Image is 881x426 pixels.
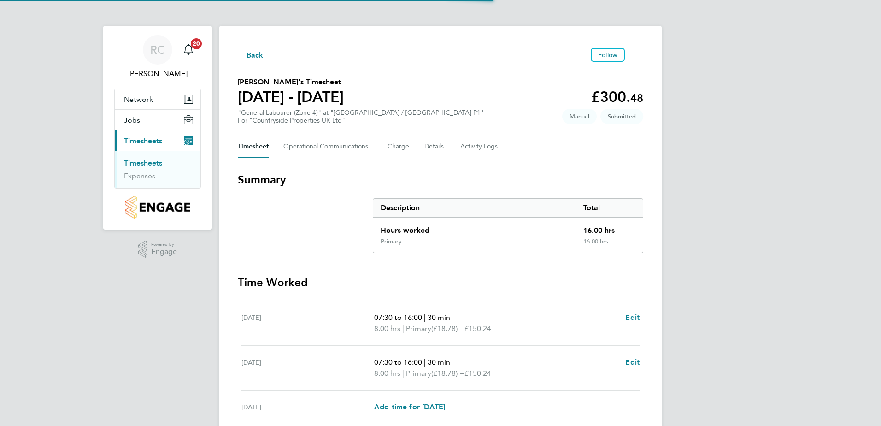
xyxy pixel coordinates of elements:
[374,369,400,378] span: 8.00 hrs
[124,159,162,167] a: Timesheets
[630,91,643,105] span: 48
[598,51,617,59] span: Follow
[114,68,201,79] span: Richard Colborne
[374,313,422,322] span: 07:30 to 16:00
[431,369,464,378] span: (£18.78) =
[241,357,374,379] div: [DATE]
[464,324,491,333] span: £150.24
[625,358,640,367] span: Edit
[191,38,202,49] span: 20
[238,117,484,124] div: For "Countryside Properties UK Ltd"
[238,172,643,187] h3: Summary
[464,369,491,378] span: £150.24
[373,198,643,253] div: Summary
[424,313,426,322] span: |
[406,368,431,379] span: Primary
[124,172,155,180] a: Expenses
[576,238,643,253] div: 16.00 hrs
[428,313,450,322] span: 30 min
[388,136,410,158] button: Charge
[115,151,200,188] div: Timesheets
[402,324,404,333] span: |
[428,358,450,367] span: 30 min
[374,324,400,333] span: 8.00 hrs
[625,313,640,322] span: Edit
[114,35,201,79] a: RC[PERSON_NAME]
[247,50,264,61] span: Back
[151,248,177,256] span: Engage
[374,402,445,411] span: Add time for [DATE]
[103,26,212,230] nav: Main navigation
[460,136,499,158] button: Activity Logs
[150,44,165,56] span: RC
[115,110,200,130] button: Jobs
[374,402,445,413] a: Add time for [DATE]
[138,241,177,258] a: Powered byEngage
[151,241,177,248] span: Powered by
[576,218,643,238] div: 16.00 hrs
[625,357,640,368] a: Edit
[402,369,404,378] span: |
[238,136,269,158] button: Timesheet
[115,130,200,151] button: Timesheets
[238,109,484,124] div: "General Labourer (Zone 4)" at "[GEOGRAPHIC_DATA] / [GEOGRAPHIC_DATA] P1"
[381,238,402,245] div: Primary
[124,95,153,104] span: Network
[628,53,643,57] button: Timesheets Menu
[576,199,643,217] div: Total
[600,109,643,124] span: This timesheet is Submitted.
[591,88,643,106] app-decimal: £300.
[424,358,426,367] span: |
[373,199,576,217] div: Description
[431,324,464,333] span: (£18.78) =
[238,49,264,60] button: Back
[124,136,162,145] span: Timesheets
[374,358,422,367] span: 07:30 to 16:00
[179,35,198,65] a: 20
[238,77,344,88] h2: [PERSON_NAME]'s Timesheet
[424,136,446,158] button: Details
[125,196,190,219] img: countryside-properties-logo-retina.png
[241,402,374,413] div: [DATE]
[124,116,140,124] span: Jobs
[406,323,431,334] span: Primary
[591,48,625,62] button: Follow
[562,109,597,124] span: This timesheet was manually created.
[114,196,201,219] a: Go to home page
[238,275,643,290] h3: Time Worked
[625,312,640,323] a: Edit
[283,136,373,158] button: Operational Communications
[373,218,576,238] div: Hours worked
[241,312,374,334] div: [DATE]
[238,88,344,106] h1: [DATE] - [DATE]
[115,89,200,109] button: Network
